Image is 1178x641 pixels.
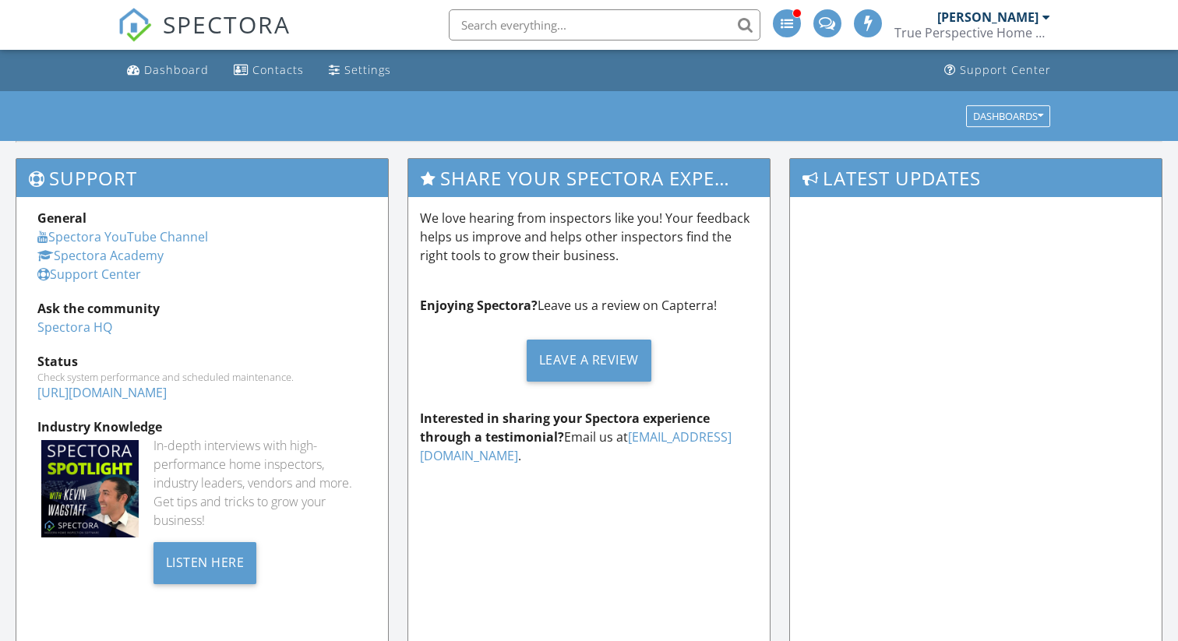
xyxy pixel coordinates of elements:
[121,56,215,85] a: Dashboard
[938,56,1057,85] a: Support Center
[420,410,710,446] strong: Interested in sharing your Spectora experience through a testimonial?
[323,56,397,85] a: Settings
[937,9,1039,25] div: [PERSON_NAME]
[420,409,759,465] p: Email us at .
[420,428,732,464] a: [EMAIL_ADDRESS][DOMAIN_NAME]
[408,159,771,197] h3: Share Your Spectora Experience
[420,296,759,315] p: Leave us a review on Capterra!
[37,210,86,227] strong: General
[118,21,291,54] a: SPECTORA
[960,62,1051,77] div: Support Center
[37,384,167,401] a: [URL][DOMAIN_NAME]
[527,340,651,382] div: Leave a Review
[790,159,1162,197] h3: Latest Updates
[227,56,310,85] a: Contacts
[37,228,208,245] a: Spectora YouTube Channel
[144,62,209,77] div: Dashboard
[37,266,141,283] a: Support Center
[37,371,367,383] div: Check system performance and scheduled maintenance.
[37,352,367,371] div: Status
[16,159,388,197] h3: Support
[37,417,367,436] div: Industry Knowledge
[118,8,152,42] img: The Best Home Inspection Software - Spectora
[966,105,1050,127] button: Dashboards
[344,62,391,77] div: Settings
[153,542,257,584] div: Listen Here
[420,327,759,393] a: Leave a Review
[153,553,257,570] a: Listen Here
[41,440,139,537] img: Spectoraspolightmain
[37,319,112,336] a: Spectora HQ
[449,9,760,41] input: Search everything...
[973,111,1043,122] div: Dashboards
[153,436,367,530] div: In-depth interviews with high-performance home inspectors, industry leaders, vendors and more. Ge...
[420,209,759,265] p: We love hearing from inspectors like you! Your feedback helps us improve and helps other inspecto...
[252,62,304,77] div: Contacts
[37,299,367,318] div: Ask the community
[37,247,164,264] a: Spectora Academy
[163,8,291,41] span: SPECTORA
[894,25,1050,41] div: True Perspective Home Consultants
[420,297,538,314] strong: Enjoying Spectora?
